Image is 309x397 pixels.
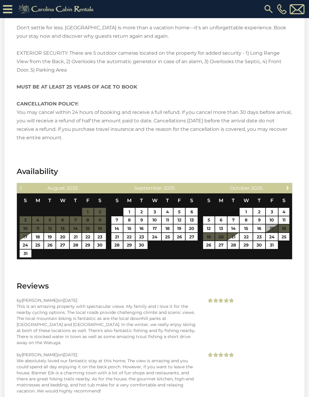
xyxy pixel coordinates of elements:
a: 7 [228,216,239,224]
a: 5 [174,208,185,216]
a: 4 [162,208,173,216]
a: 10 [266,216,278,224]
span: September [134,185,162,191]
a: 29 [240,241,253,249]
span: 2025 [163,185,175,191]
a: 17 [20,233,32,241]
span: Wednesday [60,198,65,203]
a: 6 [186,208,198,216]
div: by on [17,352,197,358]
a: 23 [253,233,265,241]
a: 13 [215,224,227,232]
span: Tuesday [232,198,235,203]
a: 29 [82,241,94,249]
a: 24 [20,241,32,249]
a: 23 [94,233,106,241]
a: 20 [56,233,69,241]
a: 20 [186,224,198,232]
a: 18 [32,233,43,241]
span: [DATE] [63,298,77,303]
a: 21 [111,233,123,241]
div: We absolutely loved our fantastic stay at this home. The view is amazing and you could spend all ... [17,358,197,394]
a: 7 [111,216,123,224]
img: Khaki-logo.png [15,3,99,15]
span: Sunday [207,198,210,203]
a: 24 [266,233,278,241]
span: Monday [219,198,223,203]
a: 22 [240,233,253,241]
a: 25 [279,233,290,241]
a: 22 [123,233,135,241]
a: 31 [20,250,32,257]
span: [PERSON_NAME] [22,298,58,303]
a: 9 [135,216,148,224]
a: 2 [253,208,265,216]
a: 30 [94,241,106,249]
a: 24 [148,233,161,241]
a: 27 [56,241,69,249]
a: 26 [203,241,215,249]
span: Wednesday [152,198,158,203]
span: Tuesday [48,198,51,203]
span: Sunday [24,198,27,203]
span: Thursday [166,198,169,203]
a: 8 [240,216,253,224]
span: Sunday [116,198,119,203]
a: 25 [32,241,43,249]
a: 16 [253,224,265,232]
a: 14 [228,224,239,232]
h3: Reviews [17,281,292,291]
a: 16 [135,224,148,232]
span: Friday [86,198,89,203]
a: 5 [203,216,215,224]
span: Thursday [74,198,77,203]
a: 21 [228,233,239,241]
a: 17 [148,224,161,232]
a: 14 [111,224,123,232]
a: Next [284,184,291,192]
span: October [230,185,250,191]
span: Thursday [258,198,261,203]
strong: MUST BE AT LEAST 25 YEARS OF AGE TO BOOK CANCELLATION POLICY: [17,84,137,107]
a: 12 [203,224,215,232]
a: 28 [111,241,123,249]
a: 2 [135,208,148,216]
a: 18 [162,224,173,232]
a: 31 [266,241,278,249]
a: 28 [228,241,239,249]
span: Wednesday [244,198,249,203]
div: This is an amazing property with spectacular views. My family and I love it for the nearby cyclin... [17,303,197,346]
span: Saturday [98,198,101,203]
a: 25 [162,233,173,241]
a: 30 [135,241,148,249]
span: 2025 [66,185,78,191]
a: 30 [253,241,265,249]
span: Friday [270,198,273,203]
a: 3 [148,208,161,216]
a: 4 [279,208,290,216]
a: 29 [123,241,135,249]
a: 15 [123,224,135,232]
a: 23 [135,233,148,241]
img: search-regular.svg [263,4,274,15]
span: [DATE] [63,352,77,357]
a: 10 [148,216,161,224]
div: by on [17,297,197,303]
a: 26 [44,241,56,249]
a: 8 [123,216,135,224]
h3: Availability [17,166,292,177]
a: 12 [174,216,185,224]
span: August [47,185,65,191]
span: Saturday [282,198,285,203]
a: 13 [186,216,198,224]
a: 15 [240,224,253,232]
a: 3 [266,208,278,216]
a: [PHONE_NUMBER] [276,4,288,14]
span: Tuesday [140,198,143,203]
a: 11 [279,216,290,224]
span: Friday [178,198,181,203]
a: 9 [253,216,265,224]
a: 26 [174,233,185,241]
span: [PERSON_NAME] [22,352,58,357]
span: Monday [36,198,40,203]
